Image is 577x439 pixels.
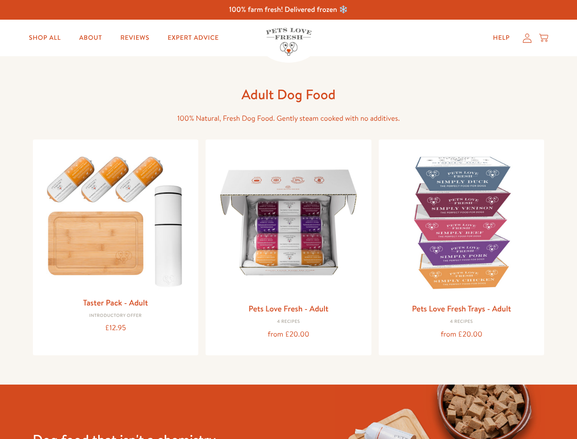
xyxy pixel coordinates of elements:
div: Introductory Offer [40,313,191,319]
div: £12.95 [40,322,191,334]
div: from £20.00 [386,328,537,341]
a: Reviews [113,29,156,47]
img: Pets Love Fresh [266,28,312,56]
img: Pets Love Fresh Trays - Adult [386,147,537,298]
img: Pets Love Fresh - Adult [213,147,364,298]
img: Taster Pack - Adult [40,147,191,292]
a: Shop All [21,29,68,47]
div: 4 Recipes [213,319,364,325]
a: About [72,29,109,47]
div: from £20.00 [213,328,364,341]
h1: Adult Dog Food [143,86,435,103]
a: Pets Love Fresh - Adult [249,303,328,314]
a: Expert Advice [160,29,226,47]
a: Pets Love Fresh Trays - Adult [412,303,511,314]
a: Help [486,29,517,47]
div: 4 Recipes [386,319,537,325]
a: Taster Pack - Adult [83,297,148,308]
span: 100% Natural, Fresh Dog Food. Gently steam cooked with no additives. [177,113,400,123]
